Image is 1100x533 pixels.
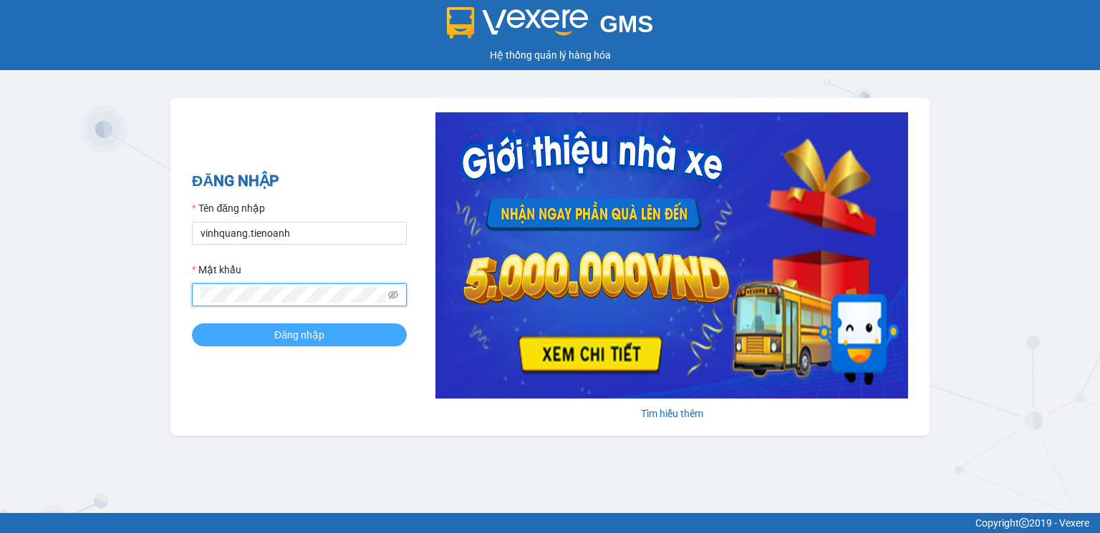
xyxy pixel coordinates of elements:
span: copyright [1019,518,1029,528]
span: eye-invisible [388,290,398,300]
h2: ĐĂNG NHẬP [192,170,407,193]
img: banner-0 [435,112,908,398]
label: Mật khẩu [192,262,241,278]
label: Tên đăng nhập [192,200,265,216]
span: Đăng nhập [274,327,324,343]
span: GMS [599,11,653,37]
input: Tên đăng nhập [192,222,407,245]
button: Đăng nhập [192,323,407,346]
input: Mật khẩu [201,287,385,303]
div: Tìm hiểu thêm [435,406,908,421]
img: logo 2 [447,7,589,39]
div: Hệ thống quản lý hàng hóa [4,47,1096,63]
div: Copyright 2019 - Vexere [11,515,1089,531]
a: GMS [447,21,654,33]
